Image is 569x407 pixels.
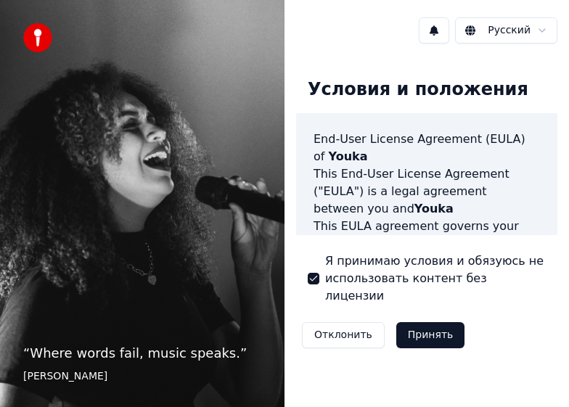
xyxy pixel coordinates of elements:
[302,322,385,348] button: Отклонить
[329,149,368,163] span: Youka
[314,218,540,322] p: This EULA agreement governs your acquisition and use of our software ("Software") directly from o...
[23,23,52,52] img: youka
[314,131,540,165] h3: End-User License Agreement (EULA) of
[325,252,546,305] label: Я принимаю условия и обязуюсь не использовать контент без лицензии
[23,369,261,384] footer: [PERSON_NAME]
[414,202,454,215] span: Youka
[396,322,465,348] button: Принять
[23,343,261,363] p: “ Where words fail, music speaks. ”
[296,67,540,113] div: Условия и положения
[314,165,540,218] p: This End-User License Agreement ("EULA") is a legal agreement between you and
